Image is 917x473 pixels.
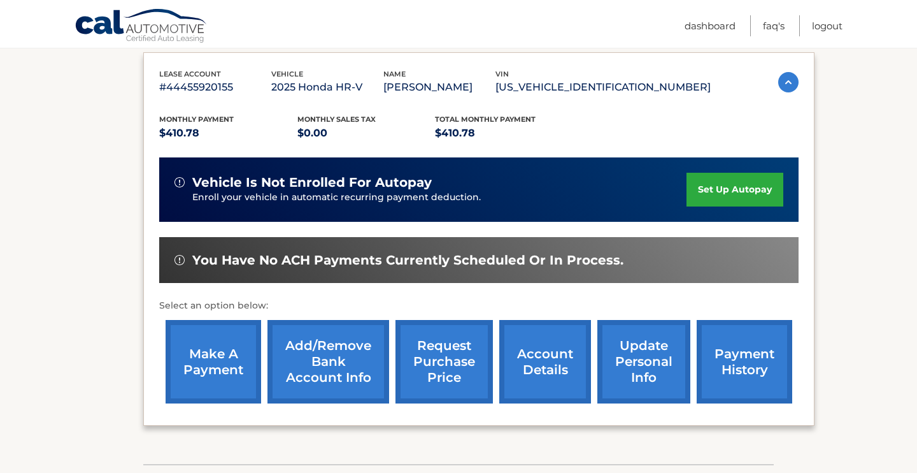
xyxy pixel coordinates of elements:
img: alert-white.svg [174,255,185,265]
a: FAQ's [763,15,785,36]
a: request purchase price [395,320,493,404]
p: Select an option below: [159,298,799,314]
a: update personal info [597,320,690,404]
p: [PERSON_NAME] [383,78,495,96]
span: vehicle is not enrolled for autopay [192,175,432,191]
p: $410.78 [159,124,297,142]
p: [US_VEHICLE_IDENTIFICATION_NUMBER] [495,78,711,96]
span: name [383,69,406,78]
p: 2025 Honda HR-V [271,78,383,96]
span: vin [495,69,509,78]
span: Monthly sales Tax [297,115,376,124]
img: alert-white.svg [174,177,185,187]
p: $0.00 [297,124,436,142]
a: Cal Automotive [75,8,208,45]
span: Total Monthly Payment [435,115,536,124]
a: payment history [697,320,792,404]
a: Add/Remove bank account info [267,320,389,404]
p: $410.78 [435,124,573,142]
a: make a payment [166,320,261,404]
span: lease account [159,69,221,78]
span: vehicle [271,69,303,78]
img: accordion-active.svg [778,72,799,92]
p: #44455920155 [159,78,271,96]
a: Logout [812,15,842,36]
span: You have no ACH payments currently scheduled or in process. [192,252,623,268]
span: Monthly Payment [159,115,234,124]
a: Dashboard [685,15,736,36]
a: account details [499,320,591,404]
a: set up autopay [686,173,783,207]
p: Enroll your vehicle in automatic recurring payment deduction. [192,191,686,205]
